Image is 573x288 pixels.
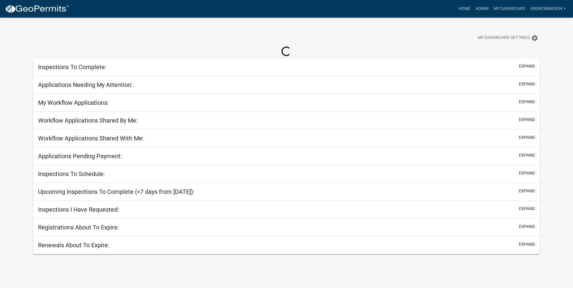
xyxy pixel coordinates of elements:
[38,188,195,195] h5: Upcoming Inspections To Complete (<7 days from [DATE]):
[519,152,535,158] button: expand
[38,135,144,142] h5: Workflow Applications Shared With Me:
[38,99,109,106] h5: My Workflow Applications:
[38,63,106,71] h5: Inspections To Complete:
[519,63,535,69] button: expand
[528,3,568,14] a: AndrewMason
[38,152,122,160] h5: Applications Pending Payment:
[38,170,105,178] h5: Inspections To Schedule:
[519,117,535,123] button: expand
[491,3,528,14] a: My Dashboard
[519,188,535,194] button: expand
[519,170,535,176] button: expand
[38,117,138,124] h5: Workflow Applications Shared By Me:
[473,3,491,14] a: Admin
[531,34,538,42] i: settings
[38,206,119,213] h5: Inspections I Have Requested:
[478,34,530,42] span: My Dashboard Settings
[519,241,535,248] button: expand
[519,99,535,105] button: expand
[473,32,543,44] button: My Dashboard Settingssettings
[456,3,473,14] a: Home
[38,81,133,88] h5: Applications Needing My Attention:
[519,206,535,212] button: expand
[519,223,535,230] button: expand
[38,242,109,249] h5: Renewals About To Expire:
[38,224,119,231] h5: Registrations About To Expire:
[519,134,535,141] button: expand
[519,81,535,87] button: expand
